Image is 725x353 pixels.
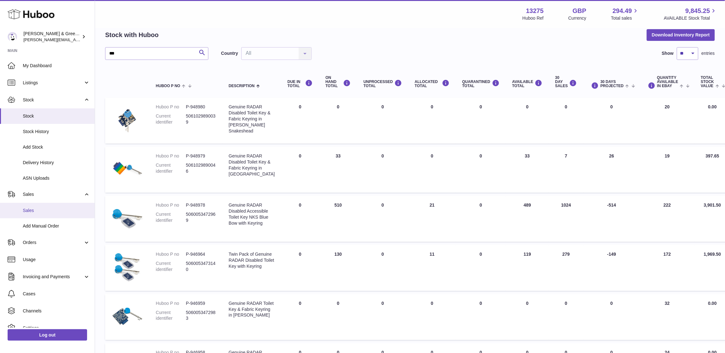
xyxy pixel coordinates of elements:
span: Stock [23,97,83,103]
a: 9,845.25 AVAILABLE Stock Total [664,7,717,21]
strong: GBP [573,7,586,15]
td: 510 [319,196,357,242]
div: ALLOCATED Total [415,80,449,88]
span: 9,845.25 [685,7,710,15]
td: 0 [549,98,583,144]
img: product image [111,104,143,136]
td: 21 [408,196,456,242]
dd: P-948979 [186,153,216,159]
span: Channels [23,308,90,314]
span: Add Stock [23,144,90,150]
td: 32 [640,294,695,340]
span: 0.00 [708,104,717,109]
strong: 13275 [526,7,544,15]
dd: 5060053473140 [186,260,216,273]
td: 19 [640,147,695,193]
span: 0 [480,202,482,208]
span: Description [229,84,255,88]
span: Invoicing and Payments [23,274,83,280]
h2: Stock with Huboo [105,31,159,39]
td: 0 [281,196,319,242]
td: 279 [549,245,583,291]
td: 0 [357,196,409,242]
td: 20 [640,98,695,144]
div: Genuine RADAR Disabled Accessible Toilet Key NKS Blue Bow with Keyring [229,202,275,226]
span: AVAILABLE Stock Total [664,15,717,21]
dt: Huboo P no [156,153,186,159]
span: Total stock value [701,76,714,88]
a: Log out [8,329,87,341]
div: AVAILABLE Total [512,80,543,88]
span: 30 DAYS PROJECTED [601,80,624,88]
td: 0 [408,147,456,193]
span: 0 [480,104,482,109]
dt: Current identifier [156,310,186,322]
td: 33 [319,147,357,193]
span: 397.65 [706,153,719,158]
td: 0 [281,294,319,340]
td: 489 [506,196,549,242]
span: Listings [23,80,83,86]
td: 0 [506,294,549,340]
dd: P-946964 [186,251,216,257]
td: 0 [357,98,409,144]
td: 0 [408,98,456,144]
span: Huboo P no [156,84,180,88]
div: QUARANTINED Total [462,80,499,88]
td: 222 [640,196,695,242]
dt: Current identifier [156,162,186,174]
td: 0 [506,98,549,144]
td: 119 [506,245,549,291]
div: UNPROCESSED Total [364,80,402,88]
div: [PERSON_NAME] & Green Ltd [23,31,80,43]
td: 0 [281,245,319,291]
div: Genuine RADAR Disabled Toilet Key & Fabric Keyring in [GEOGRAPHIC_DATA] [229,153,275,177]
label: Show [662,50,674,56]
div: ON HAND Total [326,76,351,88]
dt: Huboo P no [156,104,186,110]
dt: Huboo P no [156,251,186,257]
td: -514 [583,196,640,242]
td: 33 [506,147,549,193]
td: 0 [357,294,409,340]
span: Usage [23,257,90,263]
dt: Current identifier [156,260,186,273]
div: Genuine RADAR Toilet Key & Fabric Keyring in [PERSON_NAME] [229,300,275,318]
span: [PERSON_NAME][EMAIL_ADDRESS][DOMAIN_NAME] [23,37,127,42]
span: 0 [480,301,482,306]
span: Add Manual Order [23,223,90,229]
a: 294.49 Total sales [611,7,639,21]
button: Download Inventory Report [647,29,715,41]
span: 294.49 [613,7,632,15]
span: Quantity Available in eBay [657,76,678,88]
td: 0 [549,294,583,340]
td: 130 [319,245,357,291]
div: Genuine RADAR Disabled Toilet Key & Fabric Keyring in [PERSON_NAME] Snakeshead [229,104,275,134]
td: 26 [583,147,640,193]
div: 30 DAY SALES [555,76,577,88]
td: 172 [640,245,695,291]
dd: P-946959 [186,300,216,306]
span: Cases [23,291,90,297]
img: ellen@bluebadgecompany.co.uk [8,32,17,42]
img: product image [111,300,143,332]
td: 1024 [549,196,583,242]
span: My Dashboard [23,63,90,69]
dd: 5060053472983 [186,310,216,322]
dd: 5061029890039 [186,113,216,125]
dt: Huboo P no [156,202,186,208]
td: 0 [583,294,640,340]
span: 1,969.50 [704,252,721,257]
span: Orders [23,240,83,246]
label: Country [221,50,238,56]
td: 7 [549,147,583,193]
span: 0 [480,252,482,257]
span: Stock History [23,129,90,135]
td: -149 [583,245,640,291]
td: 11 [408,245,456,291]
span: 0 [480,153,482,158]
span: 0.00 [708,301,717,306]
div: DUE IN TOTAL [288,80,313,88]
img: product image [111,251,143,283]
dt: Current identifier [156,113,186,125]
